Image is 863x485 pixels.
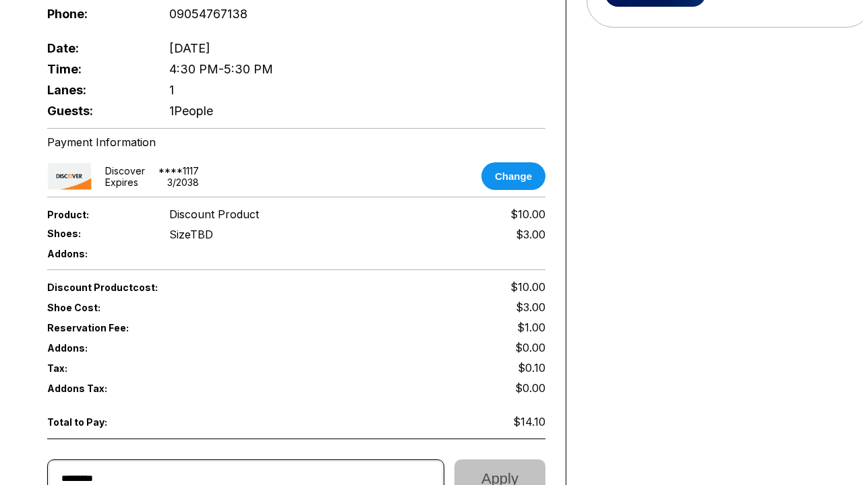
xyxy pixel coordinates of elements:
span: Discount Product cost: [47,282,297,293]
span: $0.10 [518,361,545,375]
span: Total to Pay: [47,416,147,428]
span: 4:30 PM - 5:30 PM [169,62,273,76]
span: $0.00 [515,341,545,354]
span: Date: [47,41,147,55]
span: Shoes: [47,228,147,239]
span: $3.00 [516,300,545,314]
button: Change [481,162,545,190]
div: 3 / 2038 [167,176,199,188]
span: Shoe Cost: [47,302,147,313]
span: Addons Tax: [47,383,147,394]
span: 1 [169,83,174,97]
span: $0.00 [515,381,545,395]
span: $1.00 [517,321,545,334]
span: Time: [47,62,147,76]
span: $10.00 [510,207,545,221]
div: Size TBD [169,228,213,241]
span: Reservation Fee: [47,322,297,333]
span: 1 People [169,104,213,118]
span: Discount Product [169,207,259,221]
div: Payment Information [47,135,545,149]
div: Expires [105,176,138,188]
span: Tax: [47,362,147,374]
div: discover [105,165,145,176]
span: [DATE] [169,41,210,55]
div: $3.00 [516,228,545,241]
span: Product: [47,209,147,220]
span: Lanes: [47,83,147,97]
span: $10.00 [510,280,545,294]
span: Phone: [47,7,147,21]
span: Addons: [47,248,147,259]
span: Addons: [47,342,147,354]
span: $14.10 [513,415,545,428]
span: 09054767138 [169,7,247,21]
span: Guests: [47,104,147,118]
img: card [47,162,92,190]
